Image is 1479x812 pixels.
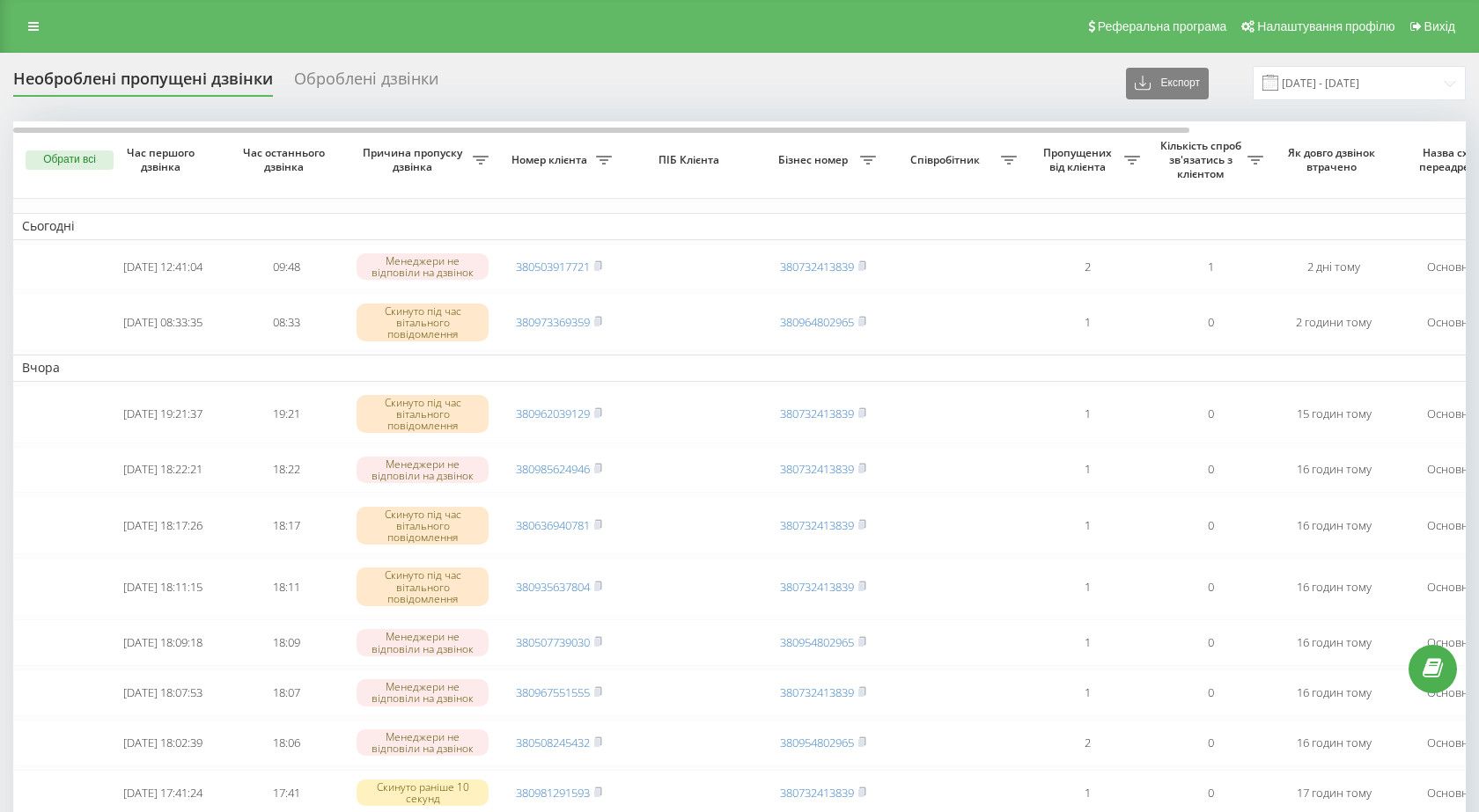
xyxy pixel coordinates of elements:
span: Бізнес номер [770,153,860,167]
a: 380732413839 [780,517,854,533]
td: 2 дні тому [1272,244,1395,290]
td: 08:33 [224,293,348,351]
td: 09:48 [224,244,348,290]
a: 380985624946 [516,461,590,477]
span: Пропущених від клієнта [1034,146,1124,173]
td: 16 годин тому [1272,496,1395,554]
td: [DATE] 08:33:35 [101,293,224,351]
td: [DATE] 18:09:18 [101,619,224,666]
td: 18:07 [224,669,348,716]
a: 380732413839 [780,579,854,595]
div: Скинуто раніше 10 секунд [357,779,489,806]
td: [DATE] 19:21:37 [101,385,224,443]
a: 380732413839 [780,785,854,801]
td: 1 [1149,244,1272,290]
td: 15 годин тому [1272,385,1395,443]
td: 18:11 [224,558,348,616]
a: 380954802965 [780,735,854,750]
a: 380503917721 [516,259,590,274]
td: 0 [1149,669,1272,716]
td: 2 [1026,244,1149,290]
a: 380967551555 [516,684,590,700]
td: 2 [1026,720,1149,766]
div: Менеджери не відповіли на дзвінок [357,253,489,280]
span: Кількість спроб зв'язатись з клієнтом [1158,139,1247,180]
div: Менеджери не відповіли на дзвінок [357,457,489,483]
td: [DATE] 18:02:39 [101,720,224,766]
td: 16 годин тому [1272,720,1395,766]
a: 380732413839 [780,406,854,421]
span: Час першого дзвінка [115,146,210,173]
td: 18:09 [224,619,348,666]
td: 1 [1026,619,1149,666]
span: Вихід [1424,19,1455,33]
div: Скинуто під час вітального повідомлення [357,395,489,434]
td: 1 [1026,496,1149,554]
a: 380935637804 [516,579,590,595]
span: Номер клієнта [506,153,596,167]
div: Оброблені дзвінки [294,69,438,97]
a: 380973369359 [516,314,590,330]
td: 16 годин тому [1272,619,1395,666]
a: 380507739030 [516,634,590,650]
td: 1 [1026,385,1149,443]
span: Реферальна програма [1098,19,1227,33]
td: [DATE] 18:22:21 [101,447,224,494]
td: 0 [1149,558,1272,616]
td: 16 годин тому [1272,558,1395,616]
div: Скинуто під час вітального повідомлення [357,567,489,606]
span: Налаштування профілю [1257,19,1394,33]
td: 19:21 [224,385,348,443]
span: ПІБ Клієнта [636,153,747,167]
button: Експорт [1126,68,1209,99]
td: 0 [1149,293,1272,351]
td: [DATE] 18:17:26 [101,496,224,554]
span: Як довго дзвінок втрачено [1286,146,1381,173]
a: 380962039129 [516,406,590,421]
td: 0 [1149,619,1272,666]
td: 1 [1026,669,1149,716]
td: [DATE] 12:41:04 [101,244,224,290]
td: 1 [1026,293,1149,351]
td: 1 [1026,558,1149,616]
td: 16 годин тому [1272,669,1395,716]
td: 0 [1149,447,1272,494]
a: 380636940781 [516,517,590,533]
a: 380981291593 [516,785,590,801]
div: Менеджери не відповіли на дзвінок [357,729,489,756]
span: Причина пропуску дзвінка [357,146,473,173]
span: Співробітник [894,153,1001,167]
div: Менеджери не відповіли на дзвінок [357,629,489,655]
a: 380732413839 [780,684,854,700]
a: 380732413839 [780,461,854,477]
a: 380954802965 [780,634,854,650]
td: 0 [1149,385,1272,443]
div: Скинуто під час вітального повідомлення [357,304,489,342]
span: Час останнього дзвінка [239,146,334,173]
div: Менеджери не відповіли на дзвінок [357,679,489,706]
a: 380732413839 [780,259,854,274]
div: Необроблені пропущені дзвінки [13,69,273,97]
td: 0 [1149,720,1272,766]
a: 380964802965 [780,314,854,330]
a: 380508245432 [516,735,590,750]
td: 0 [1149,496,1272,554]
td: 18:22 [224,447,348,494]
td: [DATE] 18:11:15 [101,558,224,616]
td: 16 годин тому [1272,447,1395,494]
td: 1 [1026,447,1149,494]
td: 18:17 [224,496,348,554]
td: 2 години тому [1272,293,1395,351]
td: [DATE] 18:07:53 [101,669,224,716]
button: Обрати всі [26,150,114,170]
div: Скинуто під час вітального повідомлення [357,507,489,545]
td: 18:06 [224,720,348,766]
